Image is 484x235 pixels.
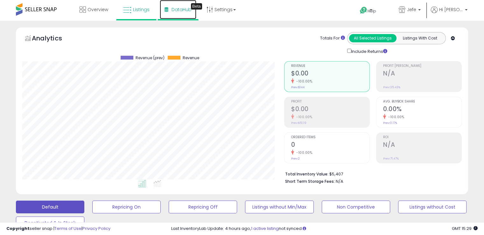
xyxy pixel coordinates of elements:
div: Last InventoryLab Update: 4 hours ago, not synced. [171,226,478,232]
button: Non Competitive [322,201,390,213]
a: Hi [PERSON_NAME] [431,6,467,21]
button: Deactivated & In Stock [16,217,84,229]
small: Prev: $144 [291,85,305,89]
small: Prev: 35.43% [383,85,400,89]
span: Revenue (prev) [136,56,165,60]
span: Revenue [291,64,369,68]
li: $5,407 [285,170,457,177]
small: Prev: 71.47% [383,157,399,160]
div: Tooltip anchor [191,3,202,10]
span: Revenue [183,56,199,60]
h2: N/A [383,141,461,150]
button: Default [16,201,84,213]
h2: 0.00% [383,105,461,114]
span: ROI [383,136,461,139]
small: -100.00% [386,115,404,119]
small: Prev: $51.19 [291,121,306,125]
small: -100.00% [294,150,312,155]
button: Listings With Cost [396,34,444,42]
h5: Analytics [32,34,74,44]
strong: Copyright [6,225,30,231]
b: Short Term Storage Fees: [285,179,335,184]
small: Prev: 0.17% [383,121,397,125]
b: Total Inventory Value: [285,171,328,177]
i: Get Help [360,6,368,14]
span: Overview [88,6,108,13]
h2: $0.00 [291,105,369,114]
button: Listings without Min/Max [245,201,313,213]
span: Avg. Buybox Share [383,100,461,103]
button: All Selected Listings [349,34,396,42]
button: Repricing Off [169,201,237,213]
h2: $0.00 [291,70,369,78]
span: Profit [PERSON_NAME] [383,64,461,68]
a: Help [355,2,389,21]
small: -100.00% [294,115,312,119]
button: Repricing On [92,201,161,213]
h2: 0 [291,141,369,150]
span: Help [368,8,376,14]
div: Include Returns [342,47,395,55]
span: N/A [336,178,343,184]
span: 2025-09-13 15:29 GMT [452,225,478,231]
small: -100.00% [294,79,312,84]
span: DataHub [172,6,192,13]
div: Totals For [320,35,345,41]
div: seller snap | | [6,226,110,232]
a: Terms of Use [54,225,81,231]
span: Listings [133,6,150,13]
small: Prev: 2 [291,157,300,160]
a: Privacy Policy [82,225,110,231]
h2: N/A [383,70,461,78]
span: Jefe [407,6,416,13]
span: Hi [PERSON_NAME] [439,6,463,13]
a: 1 active listing [251,225,279,231]
button: Listings without Cost [398,201,466,213]
span: Ordered Items [291,136,369,139]
span: Profit [291,100,369,103]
